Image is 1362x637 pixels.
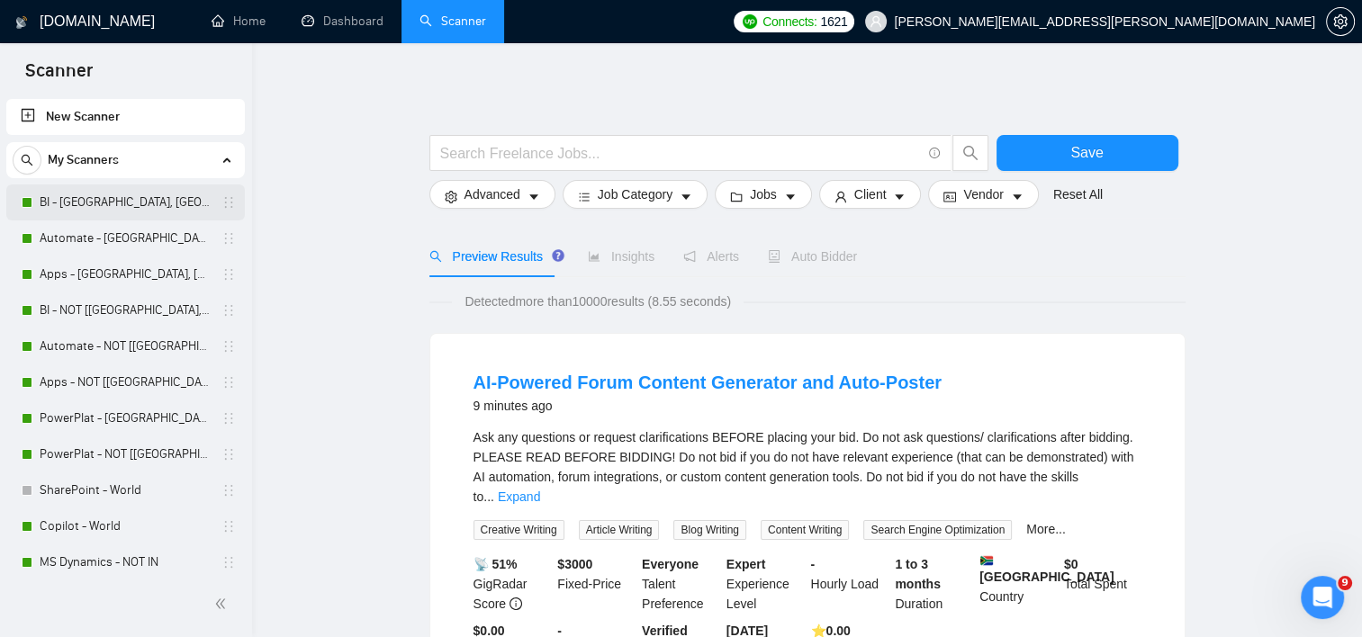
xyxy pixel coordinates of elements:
[976,554,1060,614] div: Country
[1070,141,1103,164] span: Save
[302,13,383,29] a: dashboardDashboard
[819,180,922,209] button: userClientcaret-down
[474,430,1134,504] span: Ask any questions or request clarifications BEFORE placing your bid. Do not ask questions/ clarif...
[750,184,777,204] span: Jobs
[40,184,211,220] a: BI - [GEOGRAPHIC_DATA], [GEOGRAPHIC_DATA], [GEOGRAPHIC_DATA]
[870,15,882,28] span: user
[928,180,1038,209] button: idcardVendorcaret-down
[579,520,660,540] span: Article Writing
[550,247,566,264] div: Tooltip anchor
[1338,576,1352,590] span: 9
[528,190,540,203] span: caret-down
[221,555,236,570] span: holder
[1060,554,1145,614] div: Total Spent
[21,99,230,135] a: New Scanner
[221,483,236,498] span: holder
[723,554,807,614] div: Experience Level
[40,544,211,580] a: MS Dynamics - NOT IN
[895,557,941,591] b: 1 to 3 months
[997,135,1178,171] button: Save
[963,184,1003,204] span: Vendor
[221,411,236,426] span: holder
[730,190,743,203] span: folder
[554,554,638,614] div: Fixed-Price
[1326,14,1355,29] a: setting
[214,595,232,613] span: double-left
[642,557,699,571] b: Everyone
[683,250,696,263] span: notification
[440,142,921,165] input: Search Freelance Jobs...
[15,8,28,37] img: logo
[943,190,956,203] span: idcard
[893,190,906,203] span: caret-down
[683,249,739,264] span: Alerts
[680,190,692,203] span: caret-down
[14,154,41,166] span: search
[429,249,559,264] span: Preview Results
[221,195,236,210] span: holder
[854,184,887,204] span: Client
[811,557,816,571] b: -
[1301,576,1344,619] iframe: Intercom live chat
[483,489,494,504] span: ...
[221,231,236,246] span: holder
[474,372,942,392] a: AI-Powered Forum Content Generator and Auto-Poster
[40,508,211,544] a: Copilot - World
[474,557,518,571] b: 📡 51%
[953,145,988,161] span: search
[980,554,993,567] img: 🇿🇦
[891,554,976,614] div: Duration
[952,135,988,171] button: search
[221,267,236,282] span: holder
[743,14,757,29] img: upwork-logo.png
[588,250,600,263] span: area-chart
[445,190,457,203] span: setting
[40,400,211,436] a: PowerPlat - [GEOGRAPHIC_DATA], [GEOGRAPHIC_DATA], [GEOGRAPHIC_DATA]
[221,375,236,390] span: holder
[1326,7,1355,36] button: setting
[474,520,564,540] span: Creative Writing
[1053,184,1103,204] a: Reset All
[452,292,744,311] span: Detected more than 10000 results (8.55 seconds)
[6,99,245,135] li: New Scanner
[498,489,540,504] a: Expand
[578,190,591,203] span: bars
[588,249,654,264] span: Insights
[1327,14,1354,29] span: setting
[761,520,849,540] span: Content Writing
[638,554,723,614] div: Talent Preference
[474,395,942,417] div: 9 minutes ago
[598,184,672,204] span: Job Category
[470,554,555,614] div: GigRadar Score
[979,554,1114,584] b: [GEOGRAPHIC_DATA]
[1064,557,1078,571] b: $ 0
[48,142,119,178] span: My Scanners
[673,520,745,540] span: Blog Writing
[221,303,236,318] span: holder
[429,250,442,263] span: search
[1011,190,1024,203] span: caret-down
[40,292,211,328] a: BI - NOT [[GEOGRAPHIC_DATA], CAN, [GEOGRAPHIC_DATA]]
[13,146,41,175] button: search
[465,184,520,204] span: Advanced
[11,58,107,95] span: Scanner
[929,148,941,159] span: info-circle
[221,339,236,354] span: holder
[715,180,812,209] button: folderJobscaret-down
[221,447,236,462] span: holder
[784,190,797,203] span: caret-down
[726,557,766,571] b: Expert
[762,12,816,31] span: Connects:
[419,13,486,29] a: searchScanner
[40,220,211,256] a: Automate - [GEOGRAPHIC_DATA], [GEOGRAPHIC_DATA], [GEOGRAPHIC_DATA]
[510,597,522,610] span: info-circle
[557,557,592,571] b: $ 3000
[768,249,857,264] span: Auto Bidder
[768,250,780,263] span: robot
[40,436,211,472] a: PowerPlat - NOT [[GEOGRAPHIC_DATA], CAN, [GEOGRAPHIC_DATA]]
[221,519,236,534] span: holder
[863,520,1012,540] span: Search Engine Optimization
[40,364,211,400] a: Apps - NOT [[GEOGRAPHIC_DATA], CAN, [GEOGRAPHIC_DATA]]
[834,190,847,203] span: user
[474,427,1141,507] div: Ask any questions or request clarifications BEFORE placing your bid. Do not ask questions/ clarif...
